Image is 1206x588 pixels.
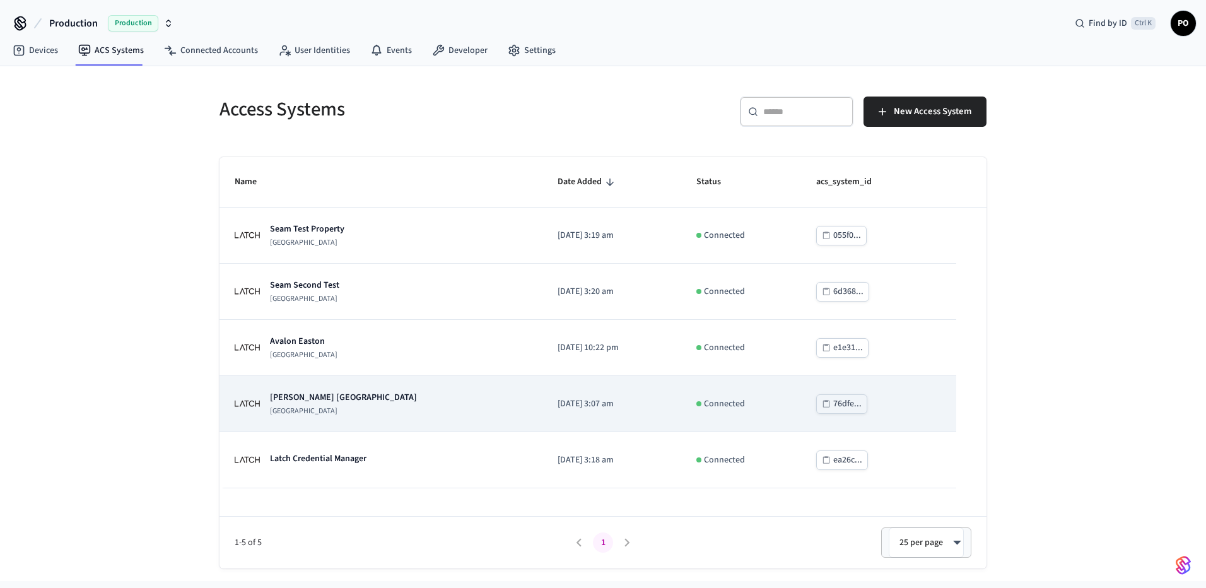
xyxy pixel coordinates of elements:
[816,282,869,302] button: 6d368...
[3,39,68,62] a: Devices
[108,15,158,32] span: Production
[558,229,666,242] p: [DATE] 3:19 am
[816,338,869,358] button: e1e31...
[235,536,567,550] span: 1-5 of 5
[816,172,888,192] span: acs_system_id
[270,350,337,360] p: [GEOGRAPHIC_DATA]
[1131,17,1156,30] span: Ctrl K
[1065,12,1166,35] div: Find by IDCtrl K
[889,527,964,558] div: 25 per page
[498,39,566,62] a: Settings
[220,97,595,122] h5: Access Systems
[270,452,366,465] p: Latch Credential Manager
[270,406,417,416] p: [GEOGRAPHIC_DATA]
[360,39,422,62] a: Events
[422,39,498,62] a: Developer
[268,39,360,62] a: User Identities
[816,450,868,470] button: ea26c...
[816,394,867,414] button: 76dfe...
[833,340,863,356] div: e1e31...
[270,391,417,404] p: [PERSON_NAME] [GEOGRAPHIC_DATA]
[49,16,98,31] span: Production
[704,397,745,411] p: Connected
[235,335,260,360] img: Latch Building Logo
[270,335,337,348] p: Avalon Easton
[1172,12,1195,35] span: PO
[270,223,344,235] p: Seam Test Property
[704,229,745,242] p: Connected
[270,279,339,291] p: Seam Second Test
[558,454,666,467] p: [DATE] 3:18 am
[558,285,666,298] p: [DATE] 3:20 am
[235,172,273,192] span: Name
[558,172,618,192] span: Date Added
[833,452,862,468] div: ea26c...
[1171,11,1196,36] button: PO
[235,391,260,416] img: Latch Building Logo
[68,39,154,62] a: ACS Systems
[558,341,666,355] p: [DATE] 10:22 pm
[894,103,971,120] span: New Access System
[833,396,862,412] div: 76dfe...
[593,532,613,553] button: page 1
[235,279,260,304] img: Latch Building Logo
[558,397,666,411] p: [DATE] 3:07 am
[833,284,864,300] div: 6d368...
[1176,555,1191,575] img: SeamLogoGradient.69752ec5.svg
[235,223,260,248] img: Latch Building Logo
[220,157,986,488] table: sticky table
[270,294,339,304] p: [GEOGRAPHIC_DATA]
[864,97,986,127] button: New Access System
[816,226,867,245] button: 055f0...
[833,228,861,244] div: 055f0...
[154,39,268,62] a: Connected Accounts
[696,172,737,192] span: Status
[567,532,639,553] nav: pagination navigation
[704,454,745,467] p: Connected
[704,285,745,298] p: Connected
[235,447,260,473] img: Latch Building Logo
[704,341,745,355] p: Connected
[270,238,344,248] p: [GEOGRAPHIC_DATA]
[1089,17,1127,30] span: Find by ID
